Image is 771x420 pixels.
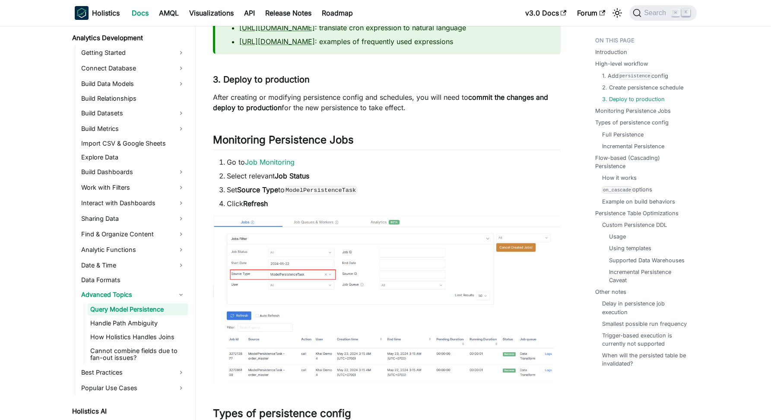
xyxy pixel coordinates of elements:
b: Holistics [92,8,120,18]
li: Set to [227,185,561,195]
a: Other notes [595,288,626,296]
kbd: K [682,9,690,16]
a: High-level workflow [595,60,648,68]
a: Custom Persistence DDL [602,221,667,229]
a: HolisticsHolistics [75,6,120,20]
a: Types of persistence config [595,118,669,127]
a: API [239,6,260,20]
a: v3.0 Docs [520,6,572,20]
li: Click [227,198,561,209]
a: Docs [127,6,154,20]
a: Build Relationships [79,92,188,105]
nav: Docs sidebar [66,26,196,420]
a: Visualizations [184,6,239,20]
a: Sharing Data [79,212,188,226]
kbd: ⌘ [671,9,680,17]
a: Analytics Development [70,32,188,44]
a: Work with Filters [79,181,188,194]
a: Release Notes [260,6,317,20]
strong: Refresh [243,199,268,208]
a: Forum [572,6,610,20]
a: Advanced Topics [79,288,188,302]
a: Handle Path Ambiguity [88,317,188,329]
a: on_cascadeoptions [602,185,652,194]
a: Popular Use Cases [79,381,188,395]
a: 1. Addpersistenceconfig [602,72,669,80]
a: Smallest possible run frequency [602,320,687,328]
a: Import CSV & Google Sheets [79,137,188,150]
img: Holistics [75,6,89,20]
a: Holistics AI [70,405,188,417]
a: [URL][DOMAIN_NAME] [239,37,315,46]
a: Trigger-based execution is currently not supported [602,331,688,348]
a: 3. Deploy to production [602,95,665,103]
a: How Holistics Handles Joins [88,331,188,343]
a: Getting Started [79,46,188,60]
strong: Job Status [275,172,309,180]
code: persistence [619,72,652,80]
li: : examples of frequently used expressions [239,36,550,47]
a: Find & Organize Content [79,227,188,241]
strong: commit the changes and deploy to production [213,93,548,112]
a: Incremental Persistence [602,142,664,150]
a: [URL][DOMAIN_NAME] [239,23,315,32]
a: Incremental Persistence Caveat [609,268,685,284]
a: Cannot combine fields due to fan-out issues? [88,345,188,364]
a: Best Practices [79,366,188,379]
a: Supported Data Warehouses [609,256,685,264]
strong: Source Type [237,185,278,194]
a: Analytic Functions [79,243,188,257]
code: ModelPersistenceTask [285,186,357,194]
li: Select relevant [227,171,561,181]
a: Build Dashboards [79,165,188,179]
a: Full Persistence [602,130,644,139]
a: Date & Time [79,258,188,272]
a: Build Data Models [79,77,188,91]
a: Usage [609,232,626,241]
li: : translate cron expression to natural language [239,22,550,33]
p: After creating or modifying persistence config and schedules, you will need to for the new persis... [213,92,561,113]
a: Flow-based (Cascading) Persistence [595,154,692,170]
code: on_cascade [602,186,632,194]
a: How it works [602,174,637,182]
span: Search [641,9,671,17]
a: Interact with Dashboards [79,196,188,210]
a: Build Metrics [79,122,188,136]
a: AMQL [154,6,184,20]
button: Switch between dark and light mode (currently light mode) [610,6,624,20]
li: Go to [227,157,561,167]
a: Explore Data [79,151,188,163]
a: Data Formats [79,274,188,286]
a: Example on build behaviors [602,197,675,206]
button: Search (Command+K) [629,5,696,21]
a: 2. Create persistence schedule [602,83,683,92]
a: Job Monitoring [245,158,295,166]
a: Persistence Table Optimizations [595,209,679,217]
a: Roadmap [317,6,358,20]
a: Delay in persistence job execution [602,299,688,316]
a: Using templates [609,244,651,252]
a: Introduction [595,48,627,56]
img: persistence-jobs.png [213,216,561,384]
h2: Monitoring Persistence Jobs [213,134,561,150]
a: Connect Database [79,61,188,75]
a: Query Model Persistence [88,303,188,315]
a: Monitoring Persistence Jobs [595,107,671,115]
a: When will the persisted table be invalidated? [602,351,688,368]
a: Build Datasets [79,106,188,120]
h3: 3. Deploy to production [213,74,561,85]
